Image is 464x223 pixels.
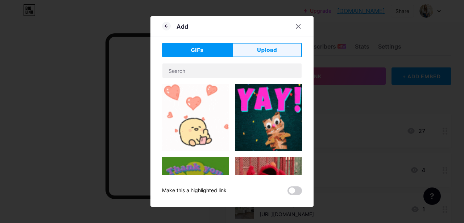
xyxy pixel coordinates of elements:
[162,186,227,195] div: Make this a highlighted link
[235,157,302,208] img: Gihpy
[162,84,229,151] img: Gihpy
[177,22,188,31] div: Add
[232,43,302,57] button: Upload
[257,46,277,54] span: Upload
[162,43,232,57] button: GIFs
[162,63,302,78] input: Search
[191,46,203,54] span: GIFs
[235,84,302,151] img: Gihpy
